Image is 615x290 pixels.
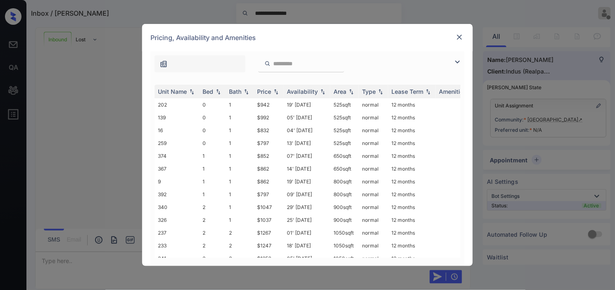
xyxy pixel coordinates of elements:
[330,252,359,265] td: 1050 sqft
[188,89,196,95] img: sorting
[254,137,284,150] td: $797
[199,111,226,124] td: 0
[155,98,199,111] td: 202
[254,124,284,137] td: $832
[284,137,330,150] td: 13' [DATE]
[226,201,254,214] td: 1
[284,98,330,111] td: 19' [DATE]
[388,252,436,265] td: 12 months
[359,214,388,226] td: normal
[391,88,423,95] div: Lease Term
[226,162,254,175] td: 1
[359,111,388,124] td: normal
[455,33,464,41] img: close
[257,88,271,95] div: Price
[254,98,284,111] td: $942
[330,175,359,188] td: 800 sqft
[226,188,254,201] td: 1
[388,137,436,150] td: 12 months
[388,150,436,162] td: 12 months
[254,150,284,162] td: $852
[330,137,359,150] td: 525 sqft
[330,98,359,111] td: 525 sqft
[284,201,330,214] td: 29' [DATE]
[155,226,199,239] td: 237
[334,88,346,95] div: Area
[229,88,241,95] div: Bath
[199,162,226,175] td: 1
[284,150,330,162] td: 07' [DATE]
[284,188,330,201] td: 09' [DATE]
[265,60,271,67] img: icon-zuma
[453,57,462,67] img: icon-zuma
[347,89,355,95] img: sorting
[359,98,388,111] td: normal
[330,111,359,124] td: 525 sqft
[330,162,359,175] td: 650 sqft
[199,150,226,162] td: 1
[254,226,284,239] td: $1267
[155,239,199,252] td: 233
[284,214,330,226] td: 25' [DATE]
[158,88,187,95] div: Unit Name
[330,150,359,162] td: 650 sqft
[359,124,388,137] td: normal
[330,214,359,226] td: 900 sqft
[272,89,280,95] img: sorting
[330,226,359,239] td: 1050 sqft
[388,124,436,137] td: 12 months
[226,214,254,226] td: 1
[155,150,199,162] td: 374
[155,162,199,175] td: 367
[359,252,388,265] td: normal
[254,252,284,265] td: $1252
[199,239,226,252] td: 2
[388,98,436,111] td: 12 months
[155,188,199,201] td: 392
[199,214,226,226] td: 2
[199,252,226,265] td: 2
[226,252,254,265] td: 2
[254,111,284,124] td: $992
[284,239,330,252] td: 18' [DATE]
[214,89,222,95] img: sorting
[254,239,284,252] td: $1247
[199,124,226,137] td: 0
[254,162,284,175] td: $862
[439,88,467,95] div: Amenities
[226,98,254,111] td: 1
[284,175,330,188] td: 19' [DATE]
[359,175,388,188] td: normal
[284,162,330,175] td: 14' [DATE]
[254,214,284,226] td: $1037
[199,201,226,214] td: 2
[388,111,436,124] td: 12 months
[226,226,254,239] td: 2
[388,175,436,188] td: 12 months
[359,137,388,150] td: normal
[155,111,199,124] td: 139
[359,150,388,162] td: normal
[284,252,330,265] td: 05' [DATE]
[155,252,199,265] td: 241
[359,226,388,239] td: normal
[388,162,436,175] td: 12 months
[199,137,226,150] td: 0
[284,111,330,124] td: 05' [DATE]
[155,214,199,226] td: 326
[199,98,226,111] td: 0
[226,111,254,124] td: 1
[254,175,284,188] td: $862
[362,88,376,95] div: Type
[287,88,318,95] div: Availability
[155,175,199,188] td: 9
[319,89,327,95] img: sorting
[242,89,250,95] img: sorting
[226,137,254,150] td: 1
[424,89,432,95] img: sorting
[330,239,359,252] td: 1050 sqft
[155,201,199,214] td: 340
[199,226,226,239] td: 2
[388,201,436,214] td: 12 months
[388,214,436,226] td: 12 months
